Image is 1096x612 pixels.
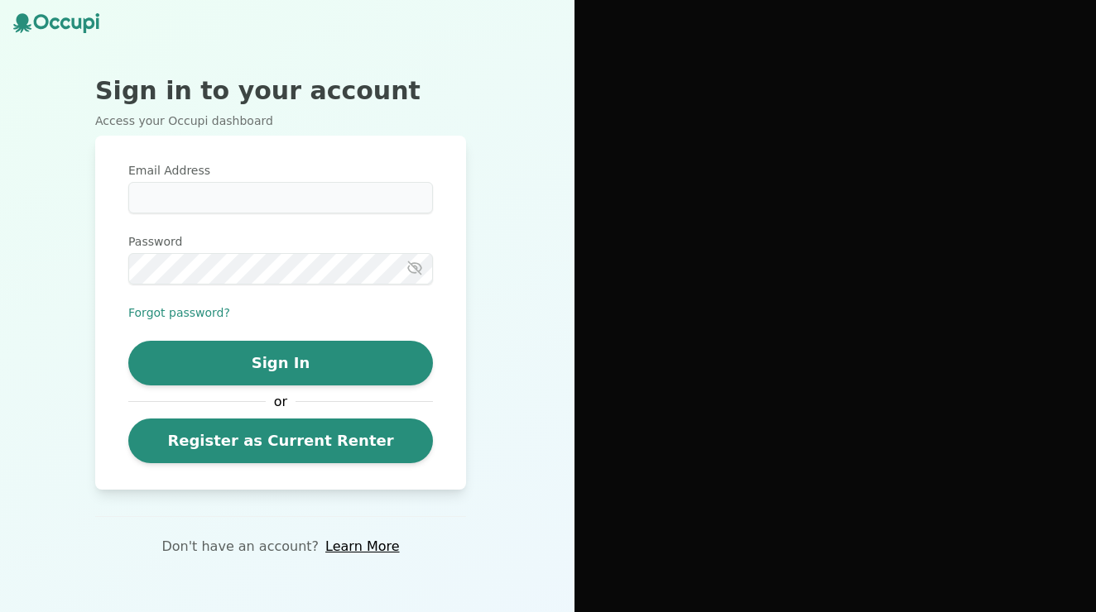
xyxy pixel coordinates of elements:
p: Don't have an account? [161,537,319,557]
h2: Sign in to your account [95,76,466,106]
span: or [266,392,296,412]
button: Sign In [128,341,433,385]
a: Register as Current Renter [128,418,433,463]
label: Password [128,233,433,250]
label: Email Address [128,162,433,179]
a: Learn More [325,537,399,557]
button: Forgot password? [128,304,230,321]
p: Access your Occupi dashboard [95,112,466,129]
